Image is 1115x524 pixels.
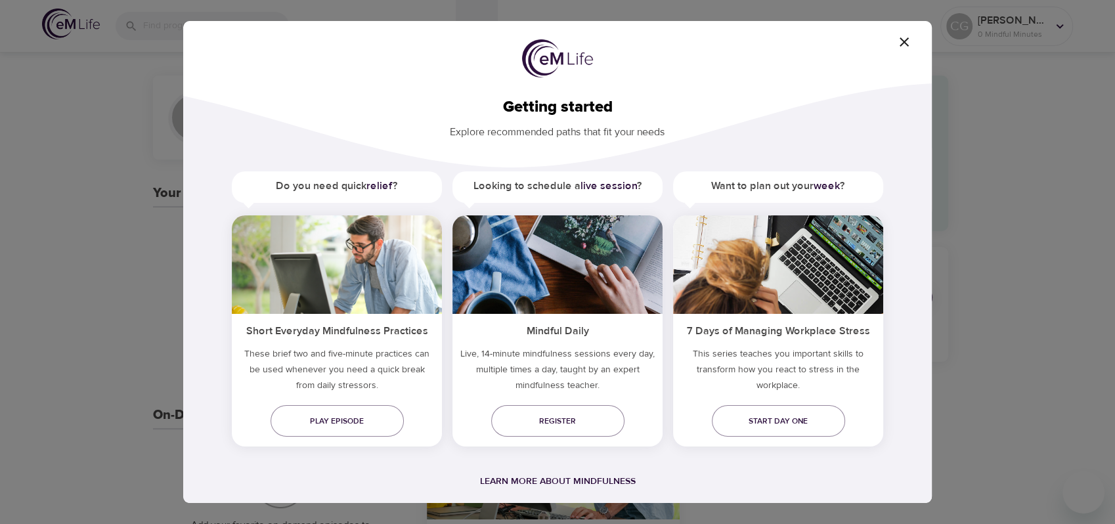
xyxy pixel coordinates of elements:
a: Register [491,405,624,437]
p: Live, 14-minute mindfulness sessions every day, multiple times a day, taught by an expert mindful... [452,346,663,399]
h5: Looking to schedule a ? [452,171,663,201]
span: Start day one [722,414,835,428]
a: week [814,179,840,192]
a: Learn more about mindfulness [480,475,636,487]
img: logo [522,39,593,77]
span: Play episode [281,414,393,428]
h5: These brief two and five-minute practices can be used whenever you need a quick break from daily ... [232,346,442,399]
a: Play episode [271,405,404,437]
a: live session [580,179,637,192]
p: This series teaches you important skills to transform how you react to stress in the workplace. [673,346,883,399]
h5: Do you need quick ? [232,171,442,201]
a: Start day one [712,405,845,437]
img: ims [452,215,663,314]
h5: Want to plan out your ? [673,171,883,201]
h2: Getting started [204,98,911,117]
h5: Mindful Daily [452,314,663,346]
p: Explore recommended paths that fit your needs [204,117,911,140]
h5: Short Everyday Mindfulness Practices [232,314,442,346]
img: ims [673,215,883,314]
a: relief [366,179,393,192]
img: ims [232,215,442,314]
h5: 7 Days of Managing Workplace Stress [673,314,883,346]
span: Register [502,414,614,428]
